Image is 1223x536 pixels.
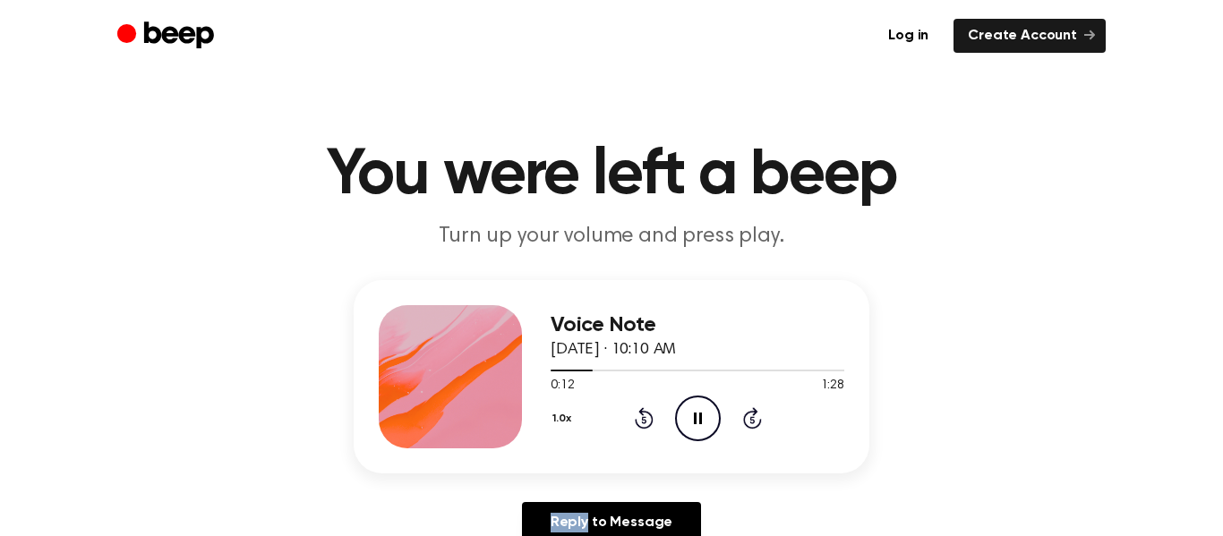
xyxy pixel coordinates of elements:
[821,377,844,396] span: 1:28
[153,143,1070,208] h1: You were left a beep
[551,313,844,337] h3: Voice Note
[117,19,218,54] a: Beep
[551,377,574,396] span: 0:12
[551,404,578,434] button: 1.0x
[268,222,955,251] p: Turn up your volume and press play.
[954,19,1106,53] a: Create Account
[874,19,943,53] a: Log in
[551,342,676,358] span: [DATE] · 10:10 AM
